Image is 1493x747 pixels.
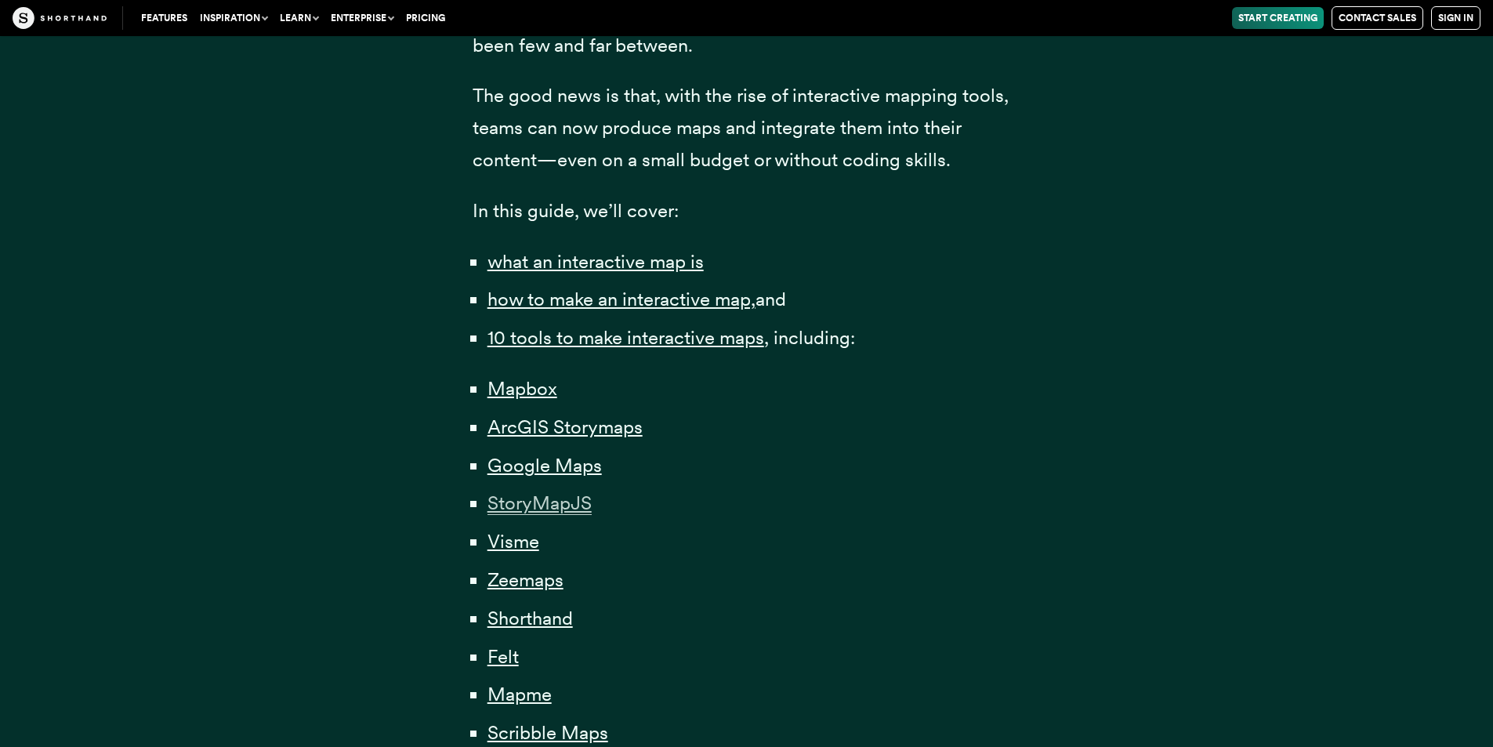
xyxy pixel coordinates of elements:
a: Start Creating [1232,7,1324,29]
span: StoryMapJS [487,491,592,515]
a: Contact Sales [1332,6,1423,30]
a: Zeemaps [487,568,563,591]
a: Mapme [487,683,552,705]
a: Mapbox [487,377,557,400]
img: The Craft [13,7,107,29]
a: Scribble Maps [487,721,608,744]
a: 10 tools to make interactive maps [487,326,764,349]
span: The good news is that, with the rise of interactive mapping tools, teams can now produce maps and... [473,84,1009,171]
button: Learn [274,7,324,29]
span: , including: [764,326,855,349]
span: In this guide, we’ll cover: [473,199,679,222]
button: Enterprise [324,7,400,29]
button: Inspiration [194,7,274,29]
a: ArcGIS Storymaps [487,415,643,438]
a: Felt [487,645,519,668]
span: and [756,288,786,310]
a: how to make an interactive map, [487,288,756,310]
a: Google Maps [487,454,602,477]
a: Sign in [1431,6,1480,30]
a: Visme [487,530,539,553]
a: what an interactive map is [487,250,704,273]
a: StoryMapJS [487,491,592,514]
a: Pricing [400,7,451,29]
a: Features [135,7,194,29]
a: Shorthand [487,607,573,629]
